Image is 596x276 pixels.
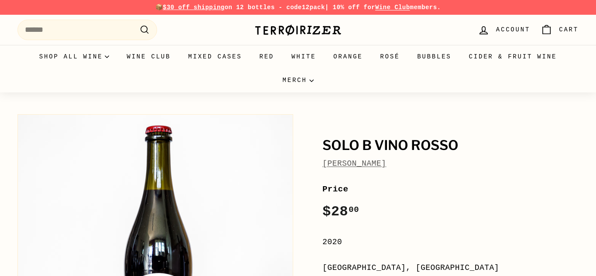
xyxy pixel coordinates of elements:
[322,262,579,274] div: [GEOGRAPHIC_DATA], [GEOGRAPHIC_DATA]
[375,4,410,11] a: Wine Club
[408,45,460,68] a: Bubbles
[322,236,579,249] div: 2020
[460,45,566,68] a: Cider & Fruit Wine
[322,204,359,220] span: $28
[322,138,579,153] h1: Solo B Vino Rosso
[302,4,325,11] strong: 12pack
[31,45,118,68] summary: Shop all wine
[473,17,535,43] a: Account
[322,159,386,168] a: [PERSON_NAME]
[179,45,250,68] a: Mixed Cases
[118,45,179,68] a: Wine Club
[559,25,579,34] span: Cart
[163,4,225,11] span: $30 off shipping
[17,3,579,12] p: 📦 on 12 bottles - code | 10% off for members.
[274,68,322,92] summary: Merch
[322,183,579,196] label: Price
[250,45,283,68] a: Red
[283,45,325,68] a: White
[349,205,359,215] sup: 00
[325,45,371,68] a: Orange
[496,25,530,34] span: Account
[535,17,584,43] a: Cart
[371,45,408,68] a: Rosé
